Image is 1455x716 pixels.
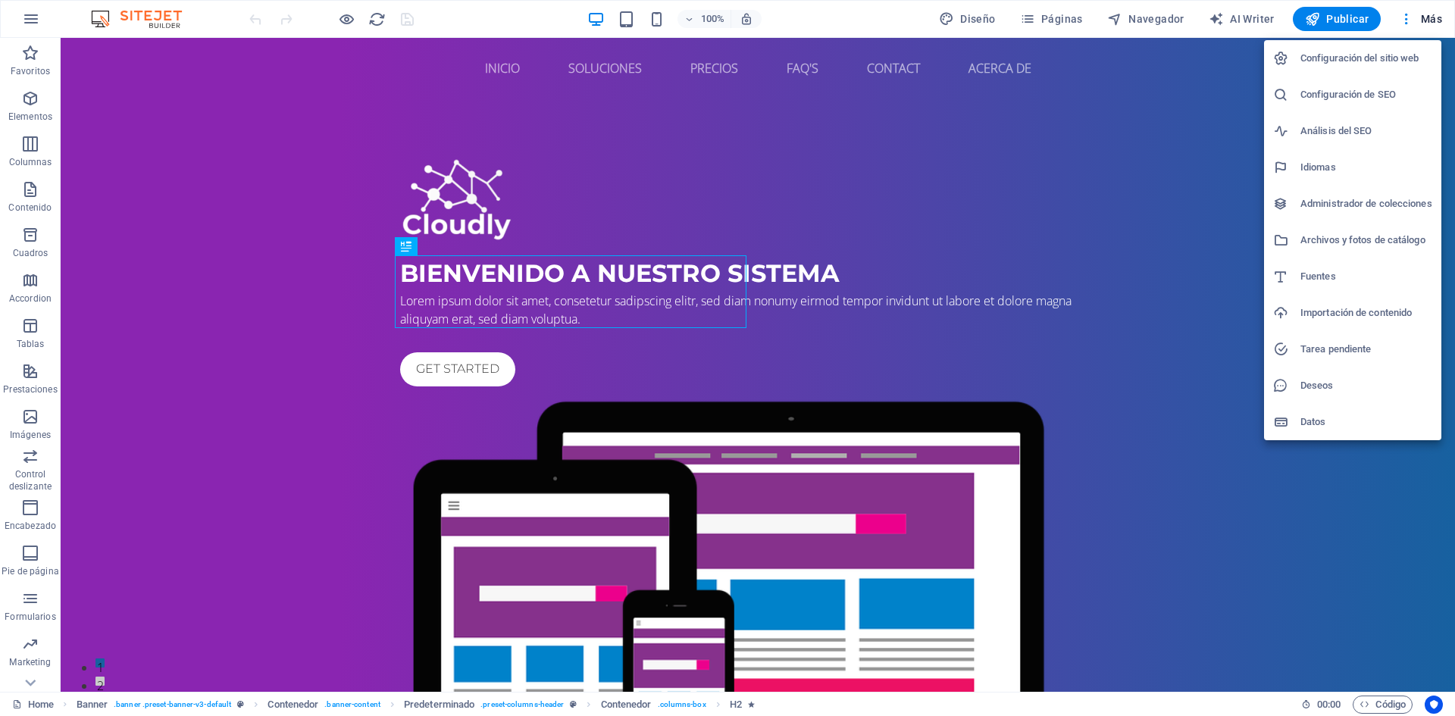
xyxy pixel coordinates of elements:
h6: Deseos [1300,377,1432,395]
h6: Importación de contenido [1300,304,1432,322]
button: 1 [35,621,44,630]
h6: Configuración del sitio web [1300,49,1432,67]
h6: Configuración de SEO [1300,86,1432,104]
h6: Datos [1300,413,1432,431]
h6: Tarea pendiente [1300,340,1432,358]
h6: Fuentes [1300,267,1432,286]
h6: Idiomas [1300,158,1432,177]
h6: Análisis del SEO [1300,122,1432,140]
button: 2 [35,639,44,648]
h6: Archivos y fotos de catálogo [1300,231,1432,249]
h6: Administrador de colecciones [1300,195,1432,213]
